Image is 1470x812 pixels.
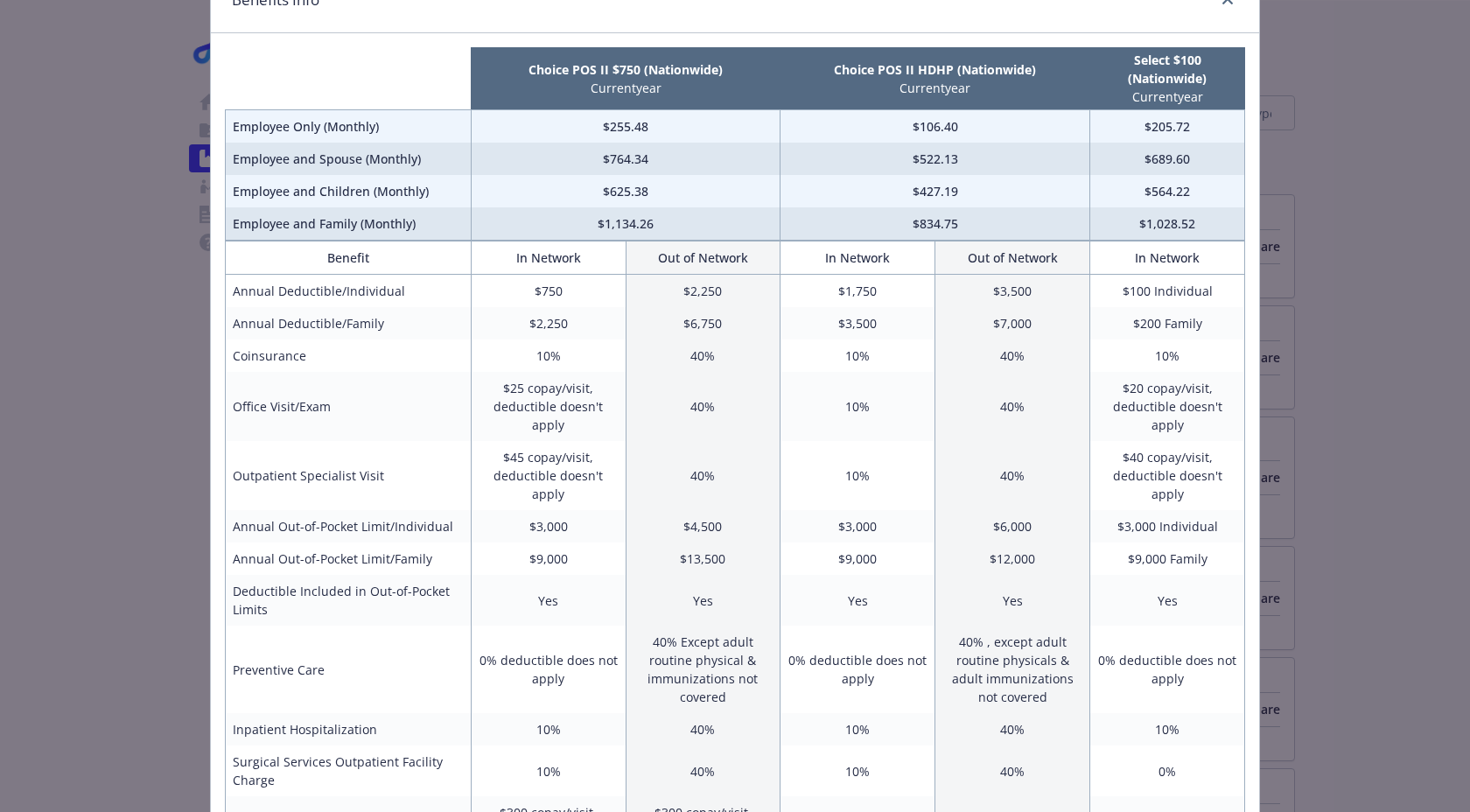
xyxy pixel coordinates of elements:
[626,510,780,542] td: $4,500
[626,575,780,626] td: Yes
[784,79,1087,97] p: Current year
[1090,110,1245,143] td: $205.72
[780,339,935,372] td: 10%
[1090,372,1245,441] td: $20 copay/visit, deductible doesn't apply
[935,241,1090,275] th: Out of Network
[1090,339,1245,372] td: 10%
[471,745,626,796] td: 10%
[226,47,472,110] th: intentionally left blank
[1090,241,1245,275] th: In Network
[226,372,472,441] td: Office Visit/Exam
[935,339,1090,372] td: 40%
[935,575,1090,626] td: Yes
[935,626,1090,713] td: 40% , except adult routine physicals & adult immunizations not covered
[1090,542,1245,575] td: $9,000 Family
[935,713,1090,745] td: 40%
[1090,626,1245,713] td: 0% deductible does not apply
[626,542,780,575] td: $13,500
[226,241,472,275] th: Benefit
[471,143,780,175] td: $764.34
[1090,275,1245,308] td: $100 Individual
[935,745,1090,796] td: 40%
[935,510,1090,542] td: $6,000
[471,275,626,308] td: $750
[471,626,626,713] td: 0% deductible does not apply
[780,626,935,713] td: 0% deductible does not apply
[780,575,935,626] td: Yes
[784,60,1087,79] p: Choice POS II HDHP (Nationwide)
[626,626,780,713] td: 40% Except adult routine physical & immunizations not covered
[471,713,626,745] td: 10%
[626,713,780,745] td: 40%
[626,241,780,275] th: Out of Network
[780,307,935,339] td: $3,500
[226,307,472,339] td: Annual Deductible/Family
[474,79,777,97] p: Current year
[471,441,626,510] td: $45 copay/visit, deductible doesn't apply
[780,175,1090,207] td: $427.19
[780,372,935,441] td: 10%
[935,275,1090,308] td: $3,500
[226,542,472,575] td: Annual Out-of-Pocket Limit/Family
[1090,175,1245,207] td: $564.22
[471,110,780,143] td: $255.48
[935,542,1090,575] td: $12,000
[226,510,472,542] td: Annual Out-of-Pocket Limit/Individual
[1090,143,1245,175] td: $689.60
[935,441,1090,510] td: 40%
[226,207,472,241] td: Employee and Family (Monthly)
[471,207,780,241] td: $1,134.26
[780,510,935,542] td: $3,000
[780,275,935,308] td: $1,750
[471,542,626,575] td: $9,000
[1090,713,1245,745] td: 10%
[1090,207,1245,241] td: $1,028.52
[780,207,1090,241] td: $834.75
[1090,307,1245,339] td: $200 Family
[1090,510,1245,542] td: $3,000 Individual
[226,713,472,745] td: Inpatient Hospitalization
[780,542,935,575] td: $9,000
[471,307,626,339] td: $2,250
[1094,87,1242,106] p: Current year
[780,110,1090,143] td: $106.40
[226,441,472,510] td: Outpatient Specialist Visit
[474,60,777,79] p: Choice POS II $750 (Nationwide)
[1090,441,1245,510] td: $40 copay/visit, deductible doesn't apply
[226,175,472,207] td: Employee and Children (Monthly)
[626,275,780,308] td: $2,250
[226,626,472,713] td: Preventive Care
[626,307,780,339] td: $6,750
[226,275,472,308] td: Annual Deductible/Individual
[780,713,935,745] td: 10%
[780,241,935,275] th: In Network
[780,441,935,510] td: 10%
[471,339,626,372] td: 10%
[1090,745,1245,796] td: 0%
[471,175,780,207] td: $625.38
[626,745,780,796] td: 40%
[626,339,780,372] td: 40%
[780,745,935,796] td: 10%
[226,339,472,372] td: Coinsurance
[471,575,626,626] td: Yes
[471,241,626,275] th: In Network
[626,372,780,441] td: 40%
[1094,51,1242,87] p: Select $100 (Nationwide)
[935,307,1090,339] td: $7,000
[471,510,626,542] td: $3,000
[626,441,780,510] td: 40%
[1090,575,1245,626] td: Yes
[935,372,1090,441] td: 40%
[780,143,1090,175] td: $522.13
[226,745,472,796] td: Surgical Services Outpatient Facility Charge
[471,372,626,441] td: $25 copay/visit, deductible doesn't apply
[226,110,472,143] td: Employee Only (Monthly)
[226,143,472,175] td: Employee and Spouse (Monthly)
[226,575,472,626] td: Deductible Included in Out-of-Pocket Limits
